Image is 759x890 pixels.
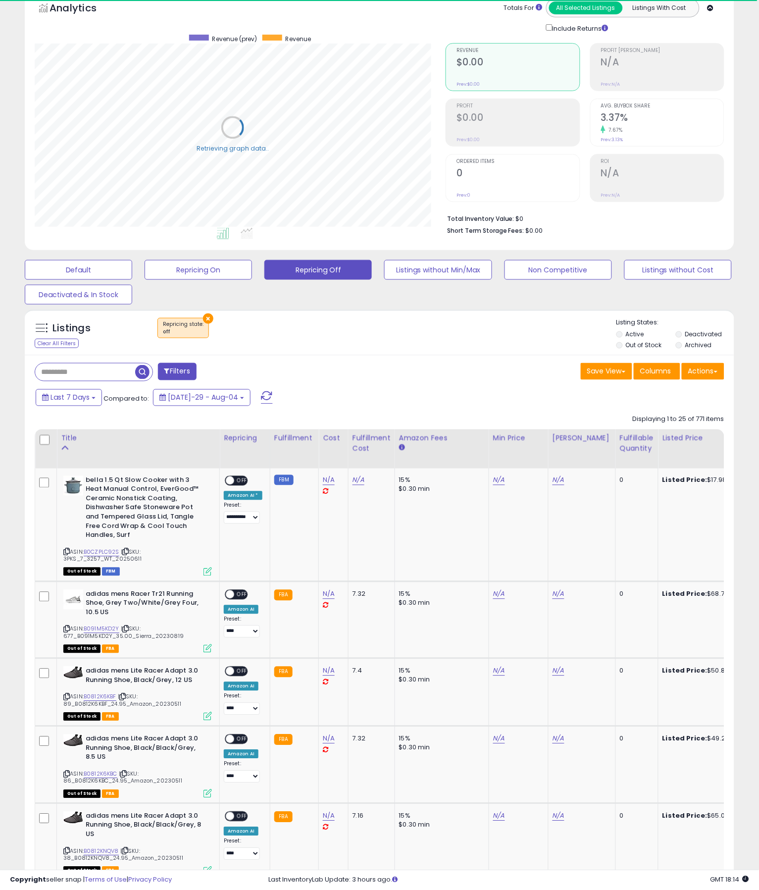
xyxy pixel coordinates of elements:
div: Title [61,433,215,444]
h2: 3.37% [601,112,724,125]
div: $0.30 min [399,599,481,608]
span: All listings that are currently out of stock and unavailable for purchase on Amazon [63,568,101,576]
h2: 0 [456,167,579,181]
img: 31NsixNOkxL._SL40_.jpg [63,476,83,496]
span: Avg. Buybox Share [601,104,724,109]
div: $0.30 min [399,743,481,752]
span: | SKU: 89_B0812K6KBF_24.95_Amazon_20230511 [63,693,181,708]
a: B0812K6KBF [84,693,116,701]
h2: N/A [601,167,724,181]
span: | SKU: 677_B091M5KD2Y_35.00_Sierra_20230819 [63,625,184,640]
div: Displaying 1 to 25 of 771 items [633,415,724,424]
span: $0.00 [526,226,543,235]
div: 15% [399,476,481,485]
b: Listed Price: [662,666,708,676]
div: Cost [323,433,344,444]
button: Default [25,260,132,280]
h2: $0.00 [456,112,579,125]
div: 0 [620,476,651,485]
a: N/A [493,666,505,676]
b: adidas mens Lite Racer Adapt 3.0 Running Shoe, Black/Black/Grey, 8 US [86,812,206,842]
a: N/A [323,734,335,744]
a: B091M5KD2Y [84,625,119,633]
span: Ordered Items [456,159,579,164]
a: N/A [493,589,505,599]
label: Out of Stock [626,341,662,349]
a: Privacy Policy [128,875,172,885]
a: N/A [493,475,505,485]
div: ASIN: [63,667,212,720]
div: Preset: [224,838,262,860]
span: [DATE]-29 - Aug-04 [168,393,238,403]
span: 2025-08-15 18:14 GMT [710,875,749,885]
small: FBA [274,590,293,601]
label: Archived [685,341,711,349]
span: All listings that are currently out of stock and unavailable for purchase on Amazon [63,645,101,653]
small: Prev: 3.13% [601,137,623,143]
button: Deactivated & In Stock [25,285,132,305]
button: Listings With Cost [622,1,696,14]
h2: $0.00 [456,56,579,70]
a: B0812KNQV8 [84,847,119,856]
small: 7.67% [606,126,623,134]
span: OFF [234,668,250,676]
button: Columns [634,363,680,380]
small: Prev: 0 [456,192,470,198]
div: Repricing [224,433,266,444]
small: FBA [274,734,293,745]
span: Profit [PERSON_NAME] [601,48,724,53]
b: Listed Price: [662,734,708,743]
span: All listings that are currently out of stock and unavailable for purchase on Amazon [63,790,101,798]
div: 15% [399,590,481,599]
b: adidas mens Racer Tr21 Running Shoe, Grey Two/White/Grey Four, 10.5 US [86,590,206,620]
b: Listed Price: [662,589,708,599]
span: Repricing state : [163,320,203,335]
small: Prev: $0.00 [456,137,480,143]
div: Min Price [493,433,544,444]
img: 41zvA+zr4rS._SL40_.jpg [63,667,83,679]
small: FBA [274,812,293,823]
span: Last 7 Days [51,393,90,403]
span: | SKU: 86_B0812K6KBC_24.95_Amazon_20230511 [63,770,182,785]
button: Non Competitive [505,260,612,280]
small: FBA [274,667,293,678]
div: Fulfillable Quantity [620,433,654,454]
div: $0.30 min [399,676,481,684]
span: FBM [102,568,120,576]
div: 0 [620,734,651,743]
button: All Selected Listings [549,1,623,14]
span: | SKU: 38_B0812KNQV8_24.95_Amazon_20230511 [63,847,183,862]
a: N/A [323,666,335,676]
span: Revenue [456,48,579,53]
div: 7.16 [353,812,387,821]
label: Deactivated [685,330,722,338]
div: Preset: [224,502,262,524]
div: [PERSON_NAME] [553,433,611,444]
button: [DATE]-29 - Aug-04 [153,389,251,406]
h5: Analytics [50,1,116,17]
span: ROI [601,159,724,164]
div: Amazon AI [224,750,258,759]
div: $65.00 [662,812,745,821]
img: 31ujeBvy6xL._SL40_.jpg [63,590,83,610]
button: Listings without Cost [624,260,732,280]
a: N/A [323,811,335,821]
div: Retrieving graph data.. [197,145,269,154]
small: Prev: N/A [601,81,620,87]
div: 0 [620,812,651,821]
span: OFF [234,590,250,599]
div: ASIN: [63,734,212,797]
div: Last InventoryLab Update: 3 hours ago. [269,876,749,885]
div: 7.32 [353,590,387,599]
div: 7.32 [353,734,387,743]
div: Preset: [224,761,262,783]
div: ASIN: [63,590,212,652]
strong: Copyright [10,875,46,885]
div: ASIN: [63,476,212,575]
div: $0.30 min [399,485,481,494]
div: Clear All Filters [35,339,79,348]
small: FBM [274,475,294,485]
div: $50.88 [662,667,745,676]
a: N/A [493,734,505,744]
p: Listing States: [616,318,734,327]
